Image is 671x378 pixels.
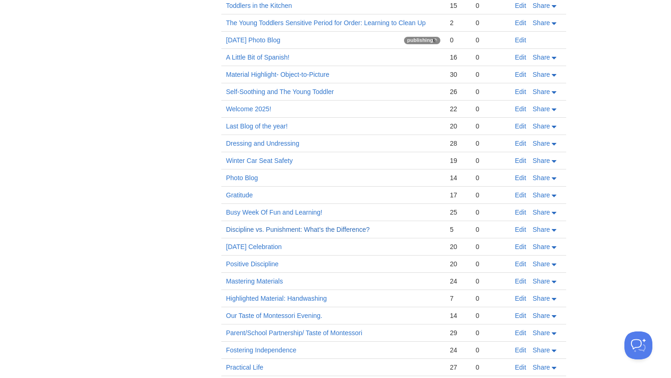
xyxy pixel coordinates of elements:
[476,208,506,216] div: 0
[533,71,550,78] span: Share
[226,36,280,44] a: [DATE] Photo Blog
[226,260,279,268] a: Positive Discipline
[533,54,550,61] span: Share
[533,260,550,268] span: Share
[533,295,550,302] span: Share
[226,329,362,337] a: Parent/School Partnership/ Taste of Montessori
[476,363,506,371] div: 0
[476,225,506,234] div: 0
[450,174,466,182] div: 14
[515,260,526,268] a: Edit
[515,105,526,113] a: Edit
[476,156,506,165] div: 0
[476,294,506,303] div: 0
[450,277,466,285] div: 24
[476,88,506,96] div: 0
[450,88,466,96] div: 26
[476,174,506,182] div: 0
[533,2,550,9] span: Share
[476,70,506,79] div: 0
[533,226,550,233] span: Share
[450,19,466,27] div: 2
[226,88,334,95] a: Self-Soothing and The Young Toddler
[515,36,526,44] a: Edit
[515,54,526,61] a: Edit
[450,105,466,113] div: 22
[533,157,550,164] span: Share
[450,225,466,234] div: 5
[226,243,282,250] a: [DATE] Celebration
[226,140,299,147] a: Dressing and Undressing
[226,312,322,319] a: Our Taste of Montessori Evening.
[226,226,370,233] a: Discipline vs. Punishment: What’s the Difference?
[515,243,526,250] a: Edit
[476,1,506,10] div: 0
[533,140,550,147] span: Share
[476,277,506,285] div: 0
[450,294,466,303] div: 7
[533,243,550,250] span: Share
[226,19,426,27] a: The Young Toddlers Sensitive Period for Order: Learning to Clean Up
[533,88,550,95] span: Share
[476,105,506,113] div: 0
[476,122,506,130] div: 0
[450,311,466,320] div: 14
[533,19,550,27] span: Share
[226,54,289,61] a: A Little Bit of Spanish!
[515,19,526,27] a: Edit
[476,19,506,27] div: 0
[226,157,293,164] a: Winter Car Seat Safety
[476,346,506,354] div: 0
[226,346,296,354] a: Fostering Independence
[450,36,466,44] div: 0
[226,277,283,285] a: Mastering Materials
[515,122,526,130] a: Edit
[533,346,550,354] span: Share
[226,174,258,182] a: Photo Blog
[515,312,526,319] a: Edit
[226,364,263,371] a: Practical Life
[450,191,466,199] div: 17
[533,122,550,130] span: Share
[515,295,526,302] a: Edit
[476,260,506,268] div: 0
[515,88,526,95] a: Edit
[433,39,437,42] img: loading-tiny-gray.gif
[450,139,466,148] div: 28
[533,312,550,319] span: Share
[533,209,550,216] span: Share
[476,191,506,199] div: 0
[533,364,550,371] span: Share
[515,277,526,285] a: Edit
[515,191,526,199] a: Edit
[450,363,466,371] div: 27
[533,191,550,199] span: Share
[226,122,288,130] a: Last Blog of the year!
[515,329,526,337] a: Edit
[450,260,466,268] div: 20
[515,157,526,164] a: Edit
[226,295,327,302] a: Highlighted Material: Handwashing
[226,2,292,9] a: Toddlers in the Kitchen
[515,364,526,371] a: Edit
[515,209,526,216] a: Edit
[226,105,271,113] a: Welcome 2025!
[450,156,466,165] div: 19
[476,139,506,148] div: 0
[476,53,506,61] div: 0
[533,105,550,113] span: Share
[226,191,253,199] a: Gratitude
[226,71,329,78] a: Material Highlight- Object-to-Picture
[533,277,550,285] span: Share
[515,2,526,9] a: Edit
[476,329,506,337] div: 0
[476,36,506,44] div: 0
[515,174,526,182] a: Edit
[450,70,466,79] div: 30
[476,311,506,320] div: 0
[450,1,466,10] div: 15
[624,331,652,359] iframe: Help Scout Beacon - Open
[450,122,466,130] div: 20
[515,346,526,354] a: Edit
[515,226,526,233] a: Edit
